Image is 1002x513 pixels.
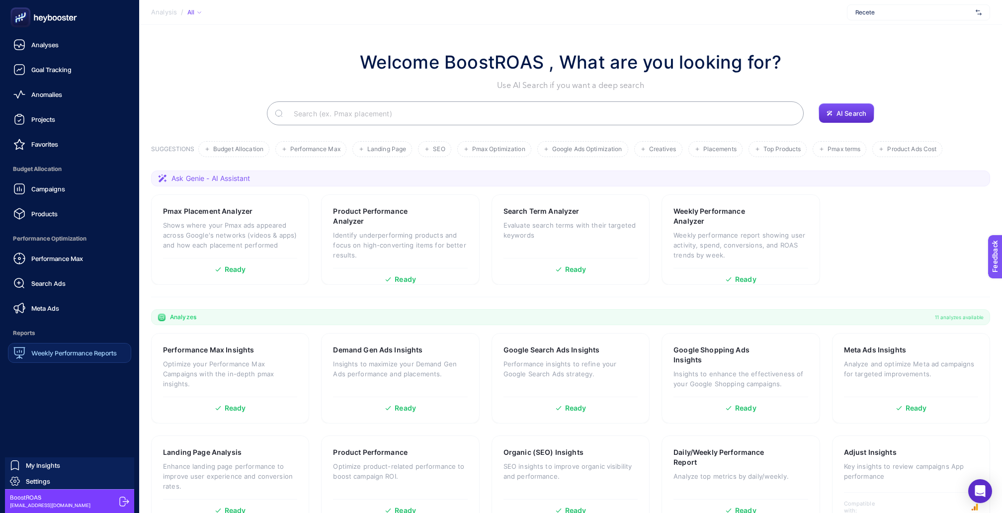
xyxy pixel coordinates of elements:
[321,194,479,285] a: Product Performance AnalyzerIdentify underperforming products and focus on high-converting items ...
[31,66,72,74] span: Goal Tracking
[31,304,59,312] span: Meta Ads
[844,461,978,481] p: Key insights to review campaigns App performance
[844,359,978,379] p: Analyze and optimize Meta ad campaigns for targeted improvements.
[844,345,906,355] h3: Meta Ads Insights
[26,461,60,469] span: My Insights
[213,146,263,153] span: Budget Allocation
[225,405,246,412] span: Ready
[360,80,781,91] p: Use AI Search if you want a deep search
[333,206,436,226] h3: Product Performance Analyzer
[151,8,177,16] span: Analysis
[163,359,297,389] p: Optimize your Performance Max Campaigns with the in-depth pmax insights.
[333,345,422,355] h3: Demand Gen Ads Insights
[151,194,309,285] a: Pmax Placement AnalyzerShows where your Pmax ads appeared across Google's networks (videos & apps...
[187,8,201,16] div: All
[31,255,83,262] span: Performance Max
[832,333,990,424] a: Meta Ads InsightsAnalyze and optimize Meta ad campaigns for targeted improvements.Ready
[360,49,781,76] h1: Welcome BoostROAS , What are you looking for?
[552,146,622,153] span: Google Ads Optimization
[8,249,131,268] a: Performance Max
[703,146,737,153] span: Placements
[163,220,297,250] p: Shows where your Pmax ads appeared across Google's networks (videos & apps) and how each placemen...
[171,173,250,183] span: Ask Genie - AI Assistant
[26,477,50,485] span: Settings
[333,461,467,481] p: Optimize product-related performance to boost campaign ROI.
[151,333,309,424] a: Performance Max InsightsOptimize your Performance Max Campaigns with the in-depth pmax insights.R...
[8,109,131,129] a: Projects
[503,447,584,457] h3: Organic (SEO) Insights
[6,3,38,11] span: Feedback
[163,447,242,457] h3: Landing Page Analysis
[433,146,445,153] span: SEO
[286,99,796,127] input: Search
[565,266,586,273] span: Ready
[163,461,297,491] p: Enhance landing page performance to improve user experience and conversion rates.
[170,313,196,321] span: Analyzes
[31,140,58,148] span: Favorites
[31,90,62,98] span: Anomalies
[673,345,776,365] h3: Google Shopping Ads Insights
[8,343,131,363] a: Weekly Performance Reports
[673,230,808,260] p: Weekly performance report showing user activity, spend, conversions, and ROAS trends by week.
[8,60,131,80] a: Goal Tracking
[673,206,776,226] h3: Weekly Performance Analyzer
[844,447,897,457] h3: Adjust Insights
[333,447,408,457] h3: Product Performance
[828,146,860,153] span: Pmax terms
[163,206,252,216] h3: Pmax Placement Analyzer
[976,7,982,17] img: svg%3e
[8,204,131,224] a: Products
[735,276,756,283] span: Ready
[673,471,808,481] p: Analyze top metrics by daily/weekly.
[968,479,992,503] div: Open Intercom Messenger
[819,103,874,123] button: AI Search
[673,369,808,389] p: Insights to enhance the effectiveness of your Google Shopping campaigns.
[673,447,777,467] h3: Daily/Weekly Performance Report
[31,210,58,218] span: Products
[906,405,927,412] span: Ready
[163,345,254,355] h3: Performance Max Insights
[31,185,65,193] span: Campaigns
[225,266,246,273] span: Ready
[503,206,580,216] h3: Search Term Analyzer
[395,405,416,412] span: Ready
[503,345,600,355] h3: Google Search Ads Insights
[31,349,117,357] span: Weekly Performance Reports
[5,473,134,489] a: Settings
[662,333,820,424] a: Google Shopping Ads InsightsInsights to enhance the effectiveness of your Google Shopping campaig...
[836,109,866,117] span: AI Search
[492,194,650,285] a: Search Term AnalyzerEvaluate search terms with their targeted keywordsReady
[735,405,756,412] span: Ready
[763,146,801,153] span: Top Products
[8,85,131,104] a: Anomalies
[662,194,820,285] a: Weekly Performance AnalyzerWeekly performance report showing user activity, spend, conversions, a...
[565,405,586,412] span: Ready
[887,146,936,153] span: Product Ads Cost
[503,359,638,379] p: Performance insights to refine your Google Search Ads strategy.
[151,145,194,157] h3: SUGGESTIONS
[31,41,59,49] span: Analyses
[8,298,131,318] a: Meta Ads
[10,494,90,502] span: BoostROAS
[290,146,340,153] span: Performance Max
[5,457,134,473] a: My Insights
[8,35,131,55] a: Analyses
[649,146,676,153] span: Creatives
[395,276,416,283] span: Ready
[367,146,406,153] span: Landing Page
[333,359,467,379] p: Insights to maximize your Demand Gen Ads performance and placements.
[8,229,131,249] span: Performance Optimization
[8,179,131,199] a: Campaigns
[472,146,525,153] span: Pmax Optimization
[8,273,131,293] a: Search Ads
[8,134,131,154] a: Favorites
[8,323,131,343] span: Reports
[333,230,467,260] p: Identify underperforming products and focus on high-converting items for better results.
[31,279,66,287] span: Search Ads
[492,333,650,424] a: Google Search Ads InsightsPerformance insights to refine your Google Search Ads strategy.Ready
[10,502,90,509] span: [EMAIL_ADDRESS][DOMAIN_NAME]
[935,313,984,321] span: 11 analyzes available
[8,159,131,179] span: Budget Allocation
[855,8,972,16] span: Recete
[503,461,638,481] p: SEO insights to improve organic visibility and performance.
